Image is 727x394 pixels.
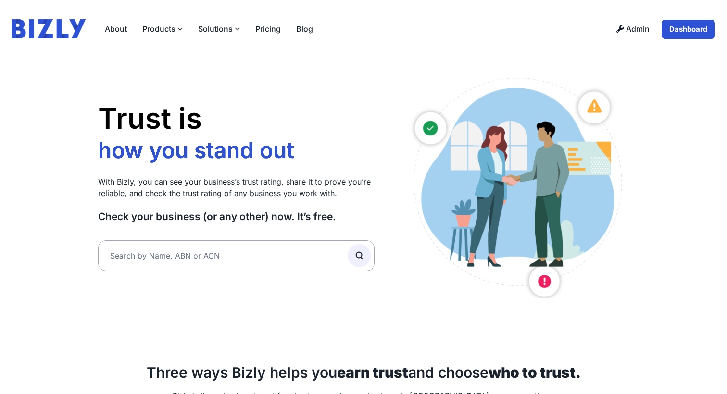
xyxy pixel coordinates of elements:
a: Pricing [248,19,288,38]
a: About [97,19,135,38]
a: Dashboard [661,19,715,39]
span: Trust is [98,101,202,135]
input: Search by Name, ABN or ACN [98,240,375,271]
label: Solutions [190,19,248,38]
strong: who to trust. [489,364,581,381]
label: Products [135,19,190,38]
a: Blog [288,19,321,38]
h2: Three ways Bizly helps you and choose [98,364,629,382]
p: With Bizly, you can see your business’s trust rating, share it to prove you’re reliable, and chec... [98,176,375,199]
img: bizly_logo.svg [12,19,86,38]
strong: earn trust [337,364,408,381]
li: who you work with [98,164,300,192]
a: Admin [609,19,657,39]
img: Australian small business owners illustration [403,73,629,298]
li: how you stand out [98,136,300,164]
h3: Check your business (or any other) now. It’s free. [98,210,375,223]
